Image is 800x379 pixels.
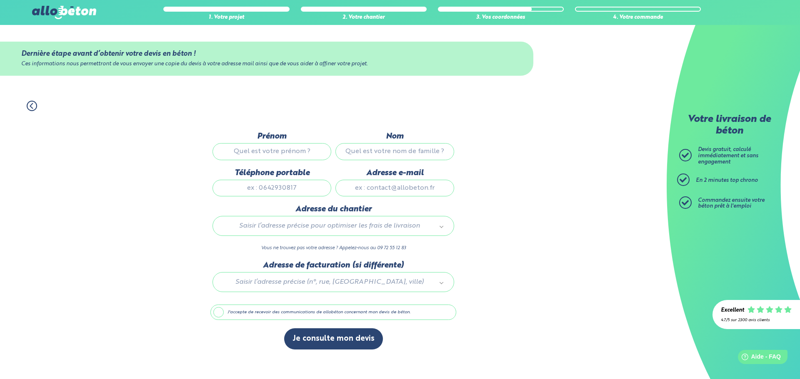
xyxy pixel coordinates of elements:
[726,347,791,370] iframe: Help widget launcher
[335,132,454,141] label: Nom
[212,205,454,214] label: Adresse du chantier
[721,307,744,314] div: Excellent
[163,15,289,21] div: 1. Votre projet
[284,328,383,349] button: Je consulte mon devis
[210,305,456,320] label: J'accepte de recevoir des communications de allobéton concernant mon devis de béton.
[335,180,454,196] input: ex : contact@allobeton.fr
[681,114,777,137] p: Votre livraison de béton
[575,15,701,21] div: 4. Votre commande
[225,220,435,231] span: Saisir l’adresse précise pour optimiser les frais de livraison
[696,178,758,183] span: En 2 minutes top chrono
[212,143,331,160] input: Quel est votre prénom ?
[212,244,454,252] p: Vous ne trouvez pas votre adresse ? Appelez-nous au 09 72 55 12 83
[301,15,427,21] div: 2. Votre chantier
[335,168,454,178] label: Adresse e-mail
[698,147,758,164] span: Devis gratuit, calculé immédiatement et sans engagement
[212,168,331,178] label: Téléphone portable
[212,180,331,196] input: ex : 0642930817
[21,61,512,67] div: Ces informations nous permettront de vous envoyer une copie du devis à votre adresse mail ainsi q...
[721,318,792,322] div: 4.7/5 sur 2300 avis clients
[221,220,445,231] a: Saisir l’adresse précise pour optimiser les frais de livraison
[335,143,454,160] input: Quel est votre nom de famille ?
[21,50,512,58] div: Dernière étape avant d’obtenir votre devis en béton !
[438,15,564,21] div: 3. Vos coordonnées
[212,132,331,141] label: Prénom
[698,198,765,209] span: Commandez ensuite votre béton prêt à l'emploi
[32,6,96,19] img: allobéton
